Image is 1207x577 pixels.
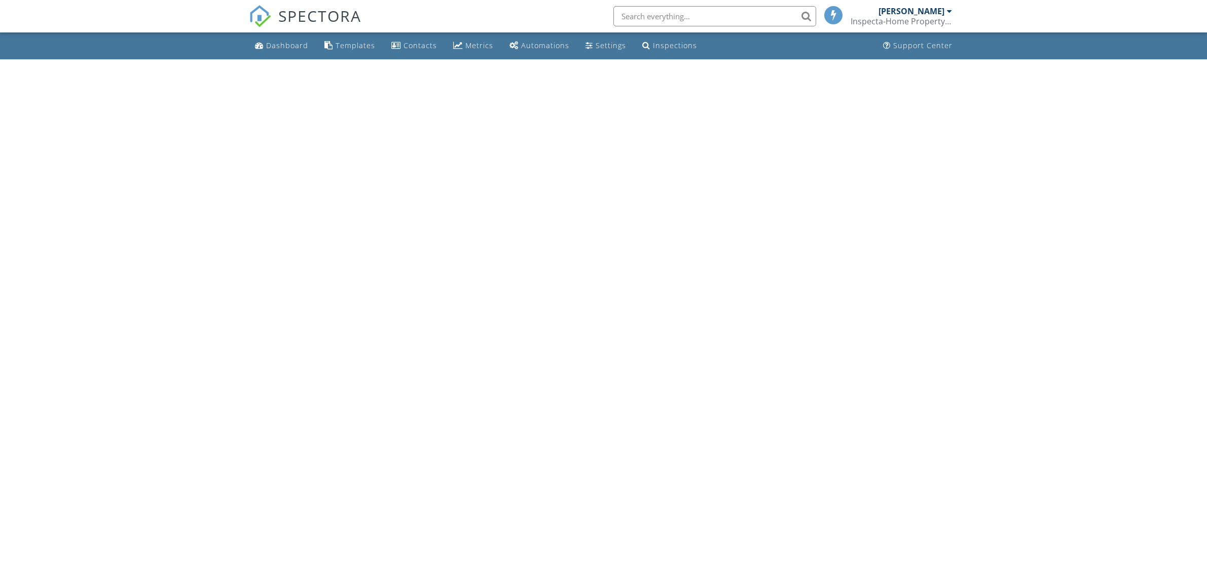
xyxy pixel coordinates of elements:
[581,37,630,55] a: Settings
[266,41,308,50] div: Dashboard
[638,37,701,55] a: Inspections
[521,41,569,50] div: Automations
[251,37,312,55] a: Dashboard
[505,37,573,55] a: Automations (Basic)
[851,16,952,26] div: Inspecta-Home Property Inspections
[893,41,953,50] div: Support Center
[465,41,493,50] div: Metrics
[879,37,957,55] a: Support Center
[320,37,379,55] a: Templates
[596,41,626,50] div: Settings
[449,37,497,55] a: Metrics
[278,5,361,26] span: SPECTORA
[387,37,441,55] a: Contacts
[249,5,271,27] img: The Best Home Inspection Software - Spectora
[653,41,697,50] div: Inspections
[404,41,437,50] div: Contacts
[613,6,816,26] input: Search everything...
[879,6,944,16] div: [PERSON_NAME]
[249,14,361,35] a: SPECTORA
[336,41,375,50] div: Templates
